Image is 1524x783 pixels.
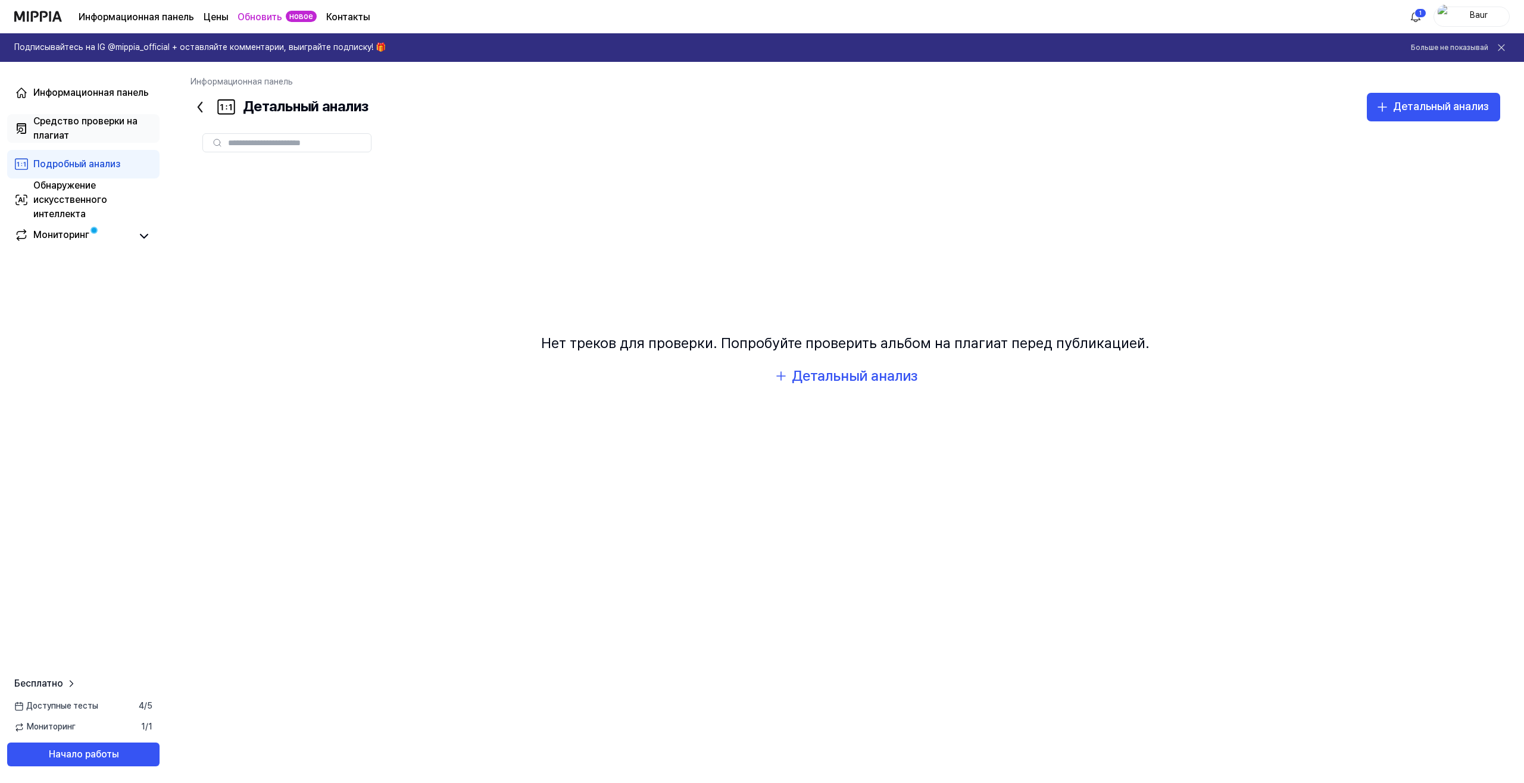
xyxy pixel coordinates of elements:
[792,365,917,387] div: Детальный анализ
[14,676,63,691] span: Бесплатно
[33,178,152,221] div: Обнаружение искусственного интеллекта
[33,228,89,245] div: Мониторинг
[1367,93,1500,121] button: Детальный анализ
[1411,43,1488,53] button: Больше не показывай
[1393,98,1488,115] div: Детальный анализ
[541,332,1150,355] div: Нет треков для проверки. Попробуйте проверить альбом на плагиат перед публикацией.
[14,42,386,54] h1: Подписывайтесь на IG @mippia_official + оставляйте комментарии, выиграйте подписку! 🎁
[238,10,282,24] a: Обновить
[1456,10,1502,23] div: Baur
[7,743,160,766] button: Начало работы
[7,150,160,178] a: Подробный анализ
[33,114,152,143] div: Средство проверки на плагиат
[14,700,98,712] span: Доступные тесты
[774,365,917,387] button: Детальный анализ
[14,228,131,245] a: Мониторинг
[14,721,76,733] span: Мониторинг
[7,186,160,214] a: Обнаружение искусственного интеллекта
[1438,5,1452,29] img: Профиль
[7,114,160,143] a: Средство проверки на плагиат
[33,157,120,171] div: Подробный анализ
[139,700,152,712] span: 4 / 5
[190,77,293,86] a: Информационная панель
[1414,8,1426,18] div: 1
[286,11,317,23] div: новое
[1434,7,1510,27] button: ПрофильBaur
[33,86,149,100] div: Информационная панель
[7,79,160,107] a: Информационная панель
[79,10,194,24] a: Информационная панель
[1409,10,1423,24] img: Алин
[141,721,152,733] span: 1 / 1
[14,676,77,691] a: Бесплатно
[1406,7,1425,26] button: Алин1
[204,10,228,24] a: Цены
[326,10,370,24] a: Контакты
[190,93,368,121] div: Детальный анализ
